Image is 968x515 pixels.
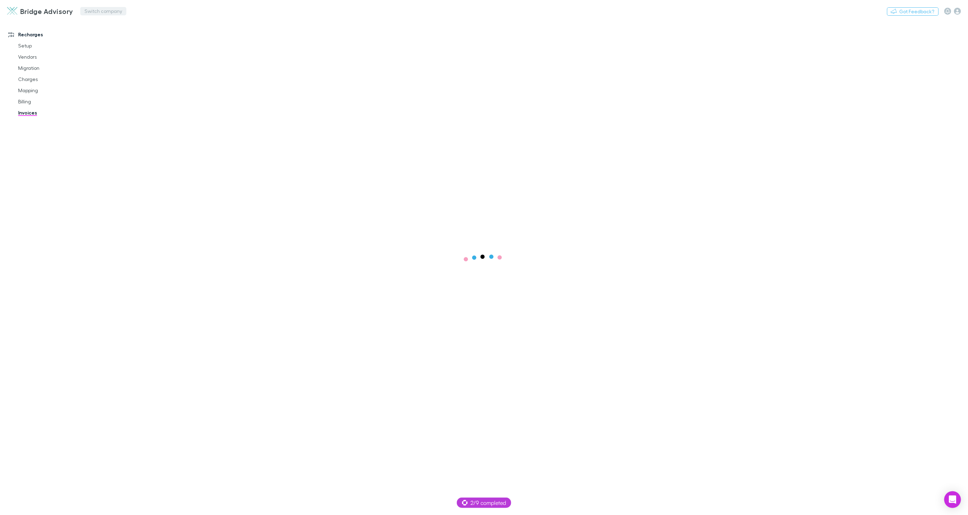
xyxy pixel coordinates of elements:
[7,7,17,15] img: Bridge Advisory's Logo
[3,3,77,20] a: Bridge Advisory
[80,7,126,15] button: Switch company
[1,29,93,40] a: Recharges
[20,7,73,15] h3: Bridge Advisory
[11,107,93,118] a: Invoices
[11,62,93,74] a: Migration
[11,74,93,85] a: Charges
[11,96,93,107] a: Billing
[11,85,93,96] a: Mapping
[11,40,93,51] a: Setup
[887,7,939,16] button: Got Feedback?
[944,491,961,508] div: Open Intercom Messenger
[11,51,93,62] a: Vendors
